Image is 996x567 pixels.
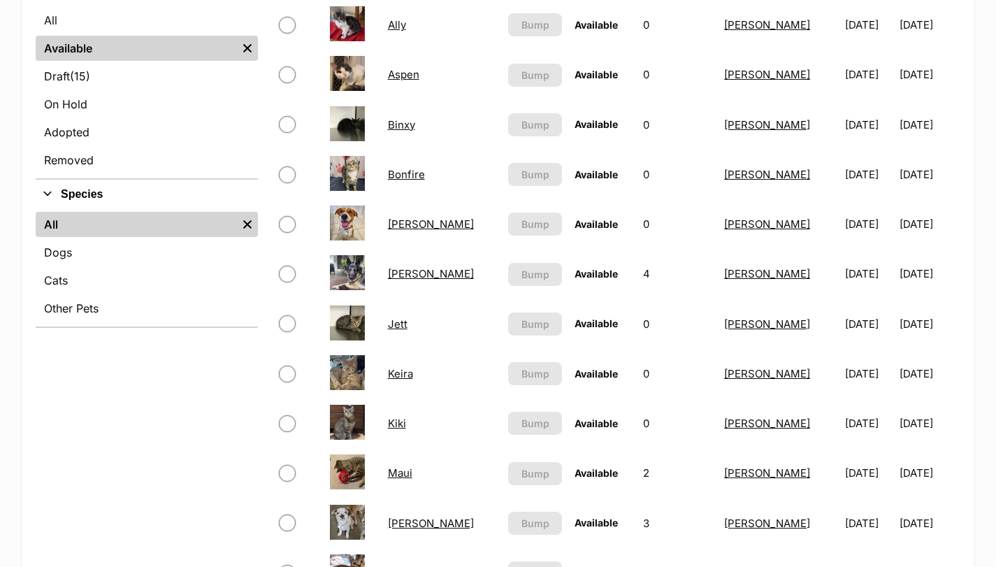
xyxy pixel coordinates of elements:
a: [PERSON_NAME] [724,18,810,31]
span: Bump [521,217,549,231]
td: [DATE] [839,449,899,497]
td: [DATE] [900,300,959,348]
a: All [36,212,237,237]
a: [PERSON_NAME] [388,517,474,530]
a: Remove filter [237,212,258,237]
td: [DATE] [839,200,899,248]
a: Other Pets [36,296,258,321]
a: Available [36,36,237,61]
span: Available [575,467,618,479]
td: 2 [637,449,717,497]
button: Bump [508,362,562,385]
span: Available [575,218,618,230]
td: 3 [637,499,717,547]
span: Available [575,317,618,329]
td: [DATE] [900,200,959,248]
a: Cats [36,268,258,293]
td: [DATE] [900,499,959,547]
button: Bump [508,213,562,236]
a: Dogs [36,240,258,265]
span: Bump [521,17,549,32]
td: [DATE] [839,399,899,447]
a: Adopted [36,120,258,145]
td: [DATE] [839,101,899,149]
td: 0 [637,101,717,149]
span: Available [575,368,618,380]
a: [PERSON_NAME] [724,417,810,430]
span: Bump [521,117,549,132]
td: [DATE] [900,449,959,497]
a: [PERSON_NAME] [724,317,810,331]
td: [DATE] [900,399,959,447]
span: (15) [70,68,90,85]
a: [PERSON_NAME] [724,267,810,280]
a: Remove filter [237,36,258,61]
a: [PERSON_NAME] [724,517,810,530]
td: [DATE] [900,1,959,49]
a: All [36,8,258,33]
td: [DATE] [900,350,959,398]
a: [PERSON_NAME] [724,68,810,81]
a: Maui [388,466,412,480]
button: Bump [508,462,562,485]
button: Bump [508,113,562,136]
button: Bump [508,163,562,186]
td: 0 [637,300,717,348]
td: [DATE] [900,150,959,199]
a: Bonfire [388,168,425,181]
button: Bump [508,13,562,36]
td: 0 [637,350,717,398]
td: 0 [637,1,717,49]
a: [PERSON_NAME] [388,267,474,280]
a: [PERSON_NAME] [724,466,810,480]
a: [PERSON_NAME] [388,217,474,231]
span: Bump [521,317,549,331]
span: Available [575,417,618,429]
td: 0 [637,399,717,447]
td: 4 [637,250,717,298]
span: Available [575,118,618,130]
a: [PERSON_NAME] [724,367,810,380]
button: Bump [508,512,562,535]
span: Available [575,69,618,80]
td: [DATE] [900,101,959,149]
a: [PERSON_NAME] [724,118,810,131]
a: [PERSON_NAME] [724,217,810,231]
a: On Hold [36,92,258,117]
td: [DATE] [839,350,899,398]
td: [DATE] [900,50,959,99]
span: Bump [521,167,549,182]
span: Available [575,268,618,280]
td: [DATE] [839,150,899,199]
a: Kiki [388,417,406,430]
a: Jett [388,317,407,331]
td: [DATE] [839,300,899,348]
a: Ally [388,18,406,31]
td: [DATE] [900,250,959,298]
div: Status [36,5,258,178]
button: Bump [508,313,562,336]
td: [DATE] [839,250,899,298]
td: 0 [637,200,717,248]
button: Bump [508,64,562,87]
span: Bump [521,466,549,481]
span: Bump [521,68,549,82]
span: Bump [521,267,549,282]
a: Aspen [388,68,419,81]
span: Available [575,19,618,31]
td: 0 [637,50,717,99]
a: Draft [36,64,258,89]
td: [DATE] [839,50,899,99]
a: [PERSON_NAME] [724,168,810,181]
td: [DATE] [839,499,899,547]
button: Species [36,185,258,203]
td: [DATE] [839,1,899,49]
span: Available [575,168,618,180]
span: Available [575,517,618,529]
span: Bump [521,366,549,381]
td: 0 [637,150,717,199]
span: Bump [521,416,549,431]
a: Removed [36,148,258,173]
span: Bump [521,516,549,531]
a: Binxy [388,118,415,131]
